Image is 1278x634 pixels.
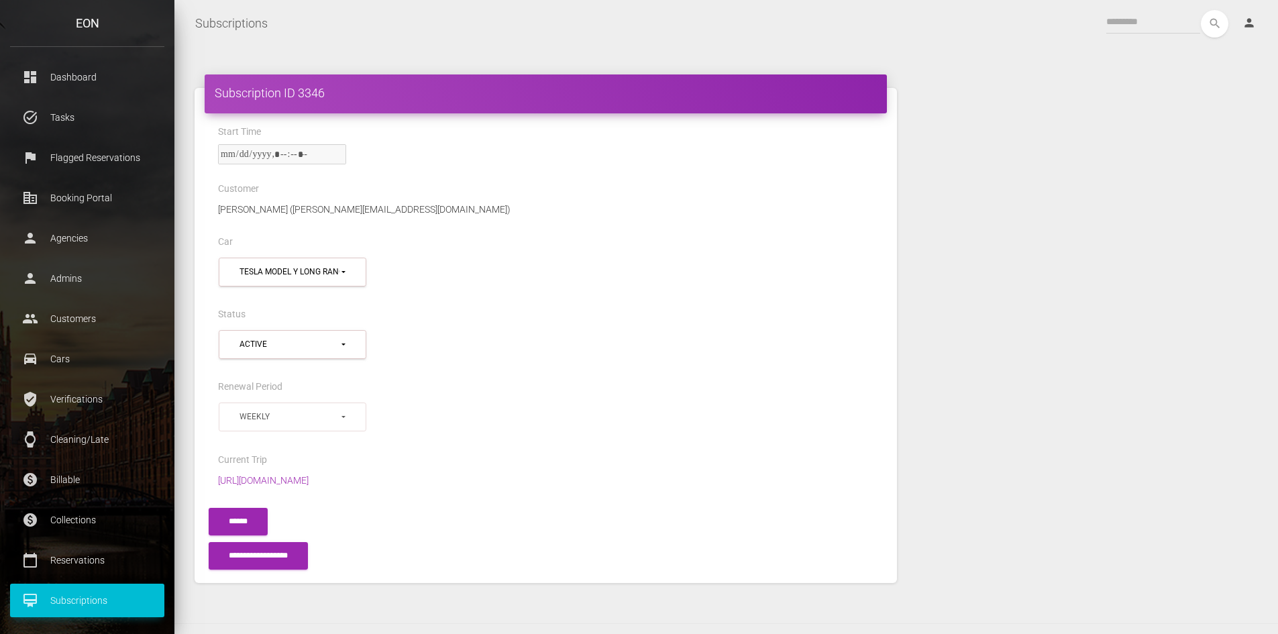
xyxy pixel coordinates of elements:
[1242,16,1256,30] i: person
[215,85,877,101] h4: Subscription ID 3346
[10,463,164,496] a: paid Billable
[1201,10,1228,38] button: search
[20,510,154,530] p: Collections
[10,221,164,255] a: person Agencies
[10,302,164,335] a: people Customers
[10,543,164,577] a: calendar_today Reservations
[20,349,154,369] p: Cars
[10,141,164,174] a: flag Flagged Reservations
[10,181,164,215] a: corporate_fare Booking Portal
[239,266,339,278] div: Tesla Model Y Long Range AWD (H42VLG in 11101)
[10,382,164,416] a: verified_user Verifications
[218,380,282,394] label: Renewal Period
[20,389,154,409] p: Verifications
[239,411,339,423] div: weekly
[20,107,154,127] p: Tasks
[20,429,154,450] p: Cleaning/Late
[219,258,366,286] button: Tesla Model Y Long Range AWD (H42VLG in 11101)
[218,454,267,467] label: Current Trip
[10,423,164,456] a: watch Cleaning/Late
[10,342,164,376] a: drive_eta Cars
[218,308,246,321] label: Status
[208,475,319,486] a: [URL][DOMAIN_NAME]
[195,7,268,40] a: Subscriptions
[20,188,154,208] p: Booking Portal
[208,201,884,217] div: [PERSON_NAME] ([PERSON_NAME][EMAIL_ADDRESS][DOMAIN_NAME])
[218,125,261,139] label: Start Time
[239,339,339,350] div: active
[20,148,154,168] p: Flagged Reservations
[10,503,164,537] a: paid Collections
[219,330,366,359] button: active
[10,262,164,295] a: person Admins
[218,235,233,249] label: Car
[20,67,154,87] p: Dashboard
[1232,10,1268,37] a: person
[20,590,154,611] p: Subscriptions
[10,60,164,94] a: dashboard Dashboard
[20,268,154,288] p: Admins
[10,584,164,617] a: card_membership Subscriptions
[219,403,366,431] button: weekly
[10,101,164,134] a: task_alt Tasks
[218,182,259,196] label: Customer
[20,470,154,490] p: Billable
[20,309,154,329] p: Customers
[20,228,154,248] p: Agencies
[20,550,154,570] p: Reservations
